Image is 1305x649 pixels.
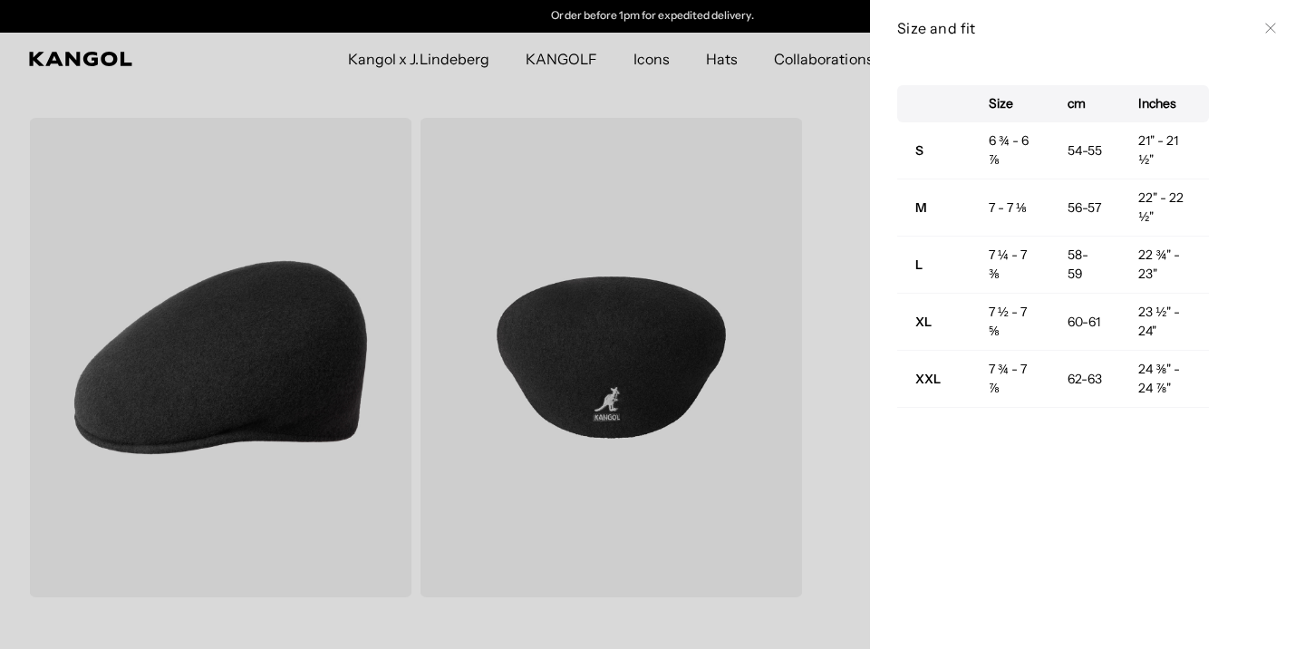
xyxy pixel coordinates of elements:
th: Inches [1120,85,1209,122]
td: 6 ¾ - 6 ⅞ [971,122,1049,179]
td: 7 - 7 ⅛ [971,179,1049,237]
strong: XL [915,314,932,330]
td: 23 ½" - 24" [1120,294,1209,351]
td: 54-55 [1049,122,1121,179]
td: 22 ¾" - 23" [1120,237,1209,294]
strong: XXL [915,371,941,387]
strong: S [915,142,923,159]
strong: M [915,199,927,216]
td: 22" - 22 ½" [1120,179,1209,237]
th: Size [971,85,1049,122]
td: 60-61 [1049,294,1121,351]
td: 62-63 [1049,351,1121,408]
td: 21" - 21 ½" [1120,122,1209,179]
h3: Size and fit [897,18,1256,38]
td: 56-57 [1049,179,1121,237]
td: 7 ¼ - 7 ⅜ [971,237,1049,294]
td: 7 ¾ - 7 ⅞ [971,351,1049,408]
td: 24 ⅜" - 24 ⅞" [1120,351,1209,408]
td: 58-59 [1049,237,1121,294]
th: cm [1049,85,1121,122]
td: 7 ½ - 7 ⅝ [971,294,1049,351]
strong: L [915,257,923,273]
